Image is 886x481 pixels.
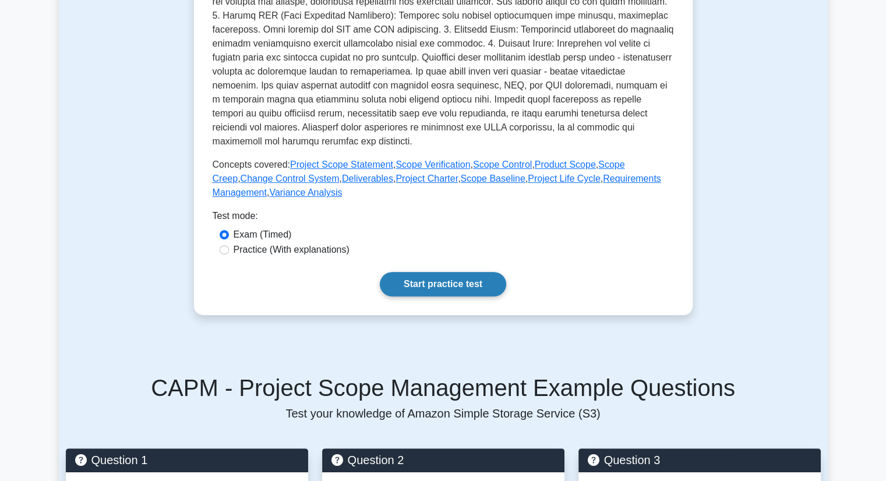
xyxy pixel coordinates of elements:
h5: Question 2 [331,453,555,467]
a: Scope Control [473,160,532,169]
p: Concepts covered: , , , , , , , , , , , [213,158,674,200]
h5: Question 3 [588,453,811,467]
p: Test your knowledge of Amazon Simple Storage Service (S3) [66,406,821,420]
a: Product Scope [535,160,596,169]
a: Start practice test [380,272,506,296]
label: Practice (With explanations) [234,243,350,257]
a: Deliverables [342,174,393,183]
a: Scope Verification [396,160,470,169]
a: Change Control System [241,174,340,183]
a: Project Charter [396,174,458,183]
a: Scope Baseline [461,174,525,183]
h5: CAPM - Project Scope Management Example Questions [66,374,821,402]
a: Project Life Cycle [528,174,601,183]
div: Test mode: [213,209,674,228]
a: Variance Analysis [269,188,342,197]
a: Project Scope Statement [290,160,393,169]
label: Exam (Timed) [234,228,292,242]
h5: Question 1 [75,453,299,467]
